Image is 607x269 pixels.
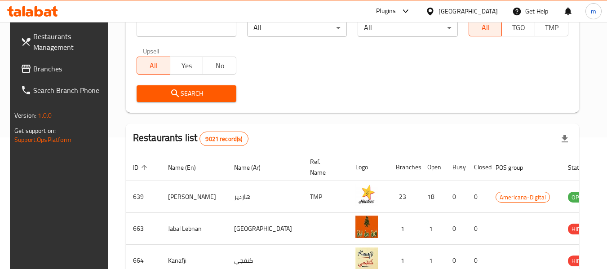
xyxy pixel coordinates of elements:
[568,192,590,203] span: OPEN
[591,6,596,16] span: m
[568,256,595,266] span: HIDDEN
[227,213,303,245] td: [GEOGRAPHIC_DATA]
[13,26,111,58] a: Restaurants Management
[389,154,420,181] th: Branches
[310,156,337,178] span: Ref. Name
[473,21,499,34] span: All
[439,6,498,16] div: [GEOGRAPHIC_DATA]
[496,192,549,203] span: Americana-Digital
[203,57,236,75] button: No
[14,110,36,121] span: Version:
[143,48,160,54] label: Upsell
[358,19,457,37] div: All
[348,154,389,181] th: Logo
[389,181,420,213] td: 23
[161,213,227,245] td: Jabal Lebnan
[137,57,170,75] button: All
[303,181,348,213] td: TMP
[420,154,445,181] th: Open
[445,181,467,213] td: 0
[467,181,488,213] td: 0
[234,162,272,173] span: Name (Ar)
[535,18,568,36] button: TMP
[445,154,467,181] th: Busy
[38,110,52,121] span: 1.0.0
[554,128,576,150] div: Export file
[389,213,420,245] td: 1
[207,59,233,72] span: No
[137,85,236,102] button: Search
[496,162,535,173] span: POS group
[170,57,204,75] button: Yes
[568,162,597,173] span: Status
[355,216,378,238] img: Jabal Lebnan
[126,181,161,213] td: 639
[168,162,208,173] span: Name (En)
[137,19,236,37] input: Search for restaurant name or ID..
[133,162,150,173] span: ID
[227,181,303,213] td: هارديز
[501,18,535,36] button: TGO
[420,213,445,245] td: 1
[568,224,595,234] span: HIDDEN
[14,134,71,146] a: Support.OpsPlatform
[161,181,227,213] td: [PERSON_NAME]
[199,132,248,146] div: Total records count
[376,6,396,17] div: Plugins
[420,181,445,213] td: 18
[33,85,104,96] span: Search Branch Phone
[13,79,111,101] a: Search Branch Phone
[141,59,167,72] span: All
[133,131,248,146] h2: Restaurants list
[13,58,111,79] a: Branches
[14,125,56,137] span: Get support on:
[467,154,488,181] th: Closed
[33,31,104,53] span: Restaurants Management
[355,184,378,206] img: Hardee's
[200,135,248,143] span: 9021 record(s)
[539,21,565,34] span: TMP
[33,63,104,74] span: Branches
[505,21,532,34] span: TGO
[126,213,161,245] td: 663
[247,19,347,37] div: All
[144,88,229,99] span: Search
[445,213,467,245] td: 0
[467,213,488,245] td: 0
[174,59,200,72] span: Yes
[469,18,502,36] button: All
